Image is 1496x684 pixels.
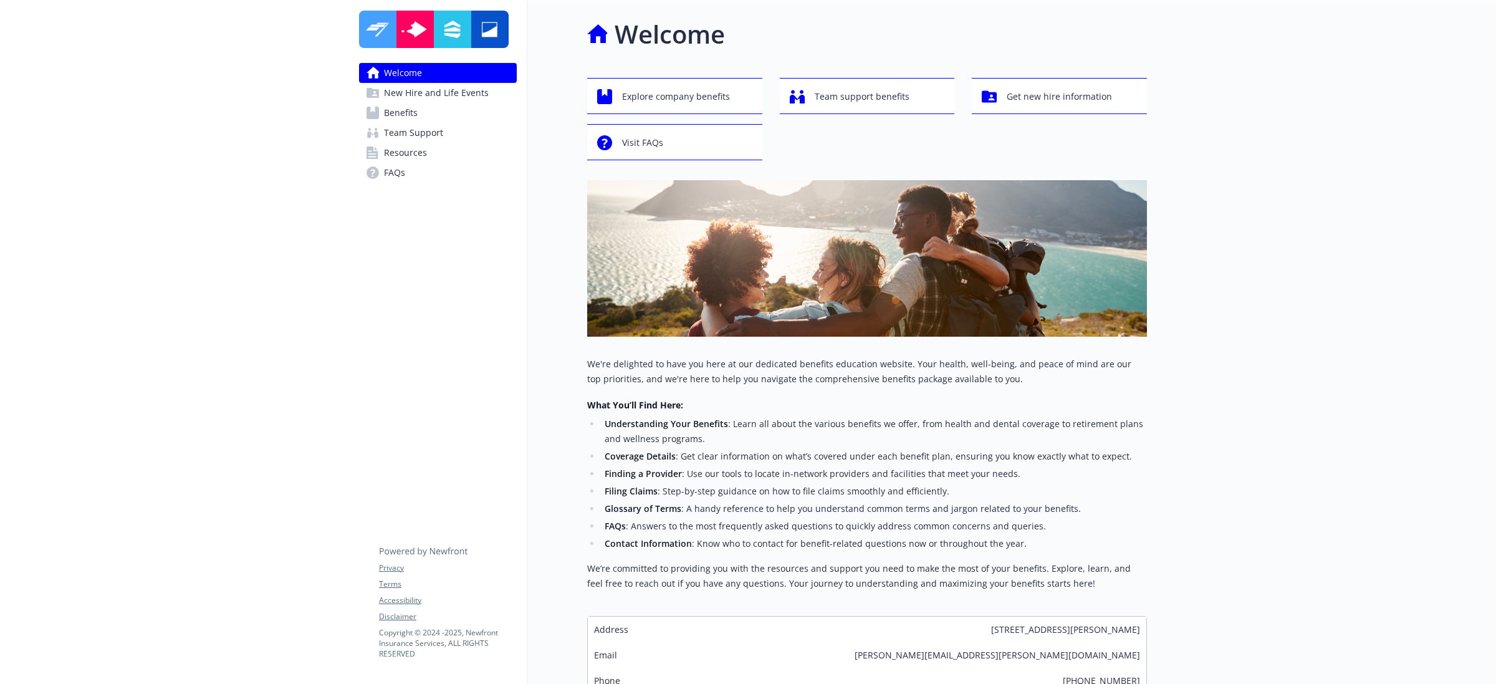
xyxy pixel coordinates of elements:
span: Team Support [384,123,443,143]
span: Resources [384,143,427,163]
button: Explore company benefits [587,78,762,114]
a: Privacy [379,562,516,574]
span: Address [594,623,628,636]
span: Welcome [384,63,422,83]
li: : A handy reference to help you understand common terms and jargon related to your benefits. [601,501,1147,516]
strong: FAQs [605,520,626,532]
strong: Contact Information [605,537,692,549]
li: : Use our tools to locate in-network providers and facilities that meet your needs. [601,466,1147,481]
li: : Learn all about the various benefits we offer, from health and dental coverage to retirement pl... [601,417,1147,446]
button: Team support benefits [780,78,955,114]
strong: Finding a Provider [605,468,682,479]
p: We’re committed to providing you with the resources and support you need to make the most of your... [587,561,1147,591]
span: FAQs [384,163,405,183]
strong: Coverage Details [605,450,676,462]
span: Explore company benefits [622,85,730,108]
a: Welcome [359,63,517,83]
img: overview page banner [587,180,1147,337]
li: : Know who to contact for benefit-related questions now or throughout the year. [601,536,1147,551]
span: Team support benefits [815,85,909,108]
li: : Get clear information on what’s covered under each benefit plan, ensuring you know exactly what... [601,449,1147,464]
a: Disclaimer [379,611,516,622]
strong: Filing Claims [605,485,658,497]
strong: What You’ll Find Here: [587,399,683,411]
button: Get new hire information [972,78,1147,114]
span: New Hire and Life Events [384,83,489,103]
p: We're delighted to have you here at our dedicated benefits education website. Your health, well-b... [587,357,1147,387]
a: Benefits [359,103,517,123]
h1: Welcome [615,16,725,53]
p: Copyright © 2024 - 2025 , Newfront Insurance Services, ALL RIGHTS RESERVED [379,627,516,659]
span: Benefits [384,103,418,123]
span: Get new hire information [1007,85,1112,108]
a: Team Support [359,123,517,143]
li: : Step-by-step guidance on how to file claims smoothly and efficiently. [601,484,1147,499]
span: [PERSON_NAME][EMAIL_ADDRESS][PERSON_NAME][DOMAIN_NAME] [855,648,1140,662]
strong: Glossary of Terms [605,503,681,514]
span: Email [594,648,617,662]
strong: Understanding Your Benefits [605,418,728,430]
span: [STREET_ADDRESS][PERSON_NAME] [991,623,1140,636]
a: New Hire and Life Events [359,83,517,103]
a: Terms [379,579,516,590]
span: Visit FAQs [622,131,663,155]
li: : Answers to the most frequently asked questions to quickly address common concerns and queries. [601,519,1147,534]
a: FAQs [359,163,517,183]
a: Resources [359,143,517,163]
button: Visit FAQs [587,124,762,160]
a: Accessibility [379,595,516,606]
